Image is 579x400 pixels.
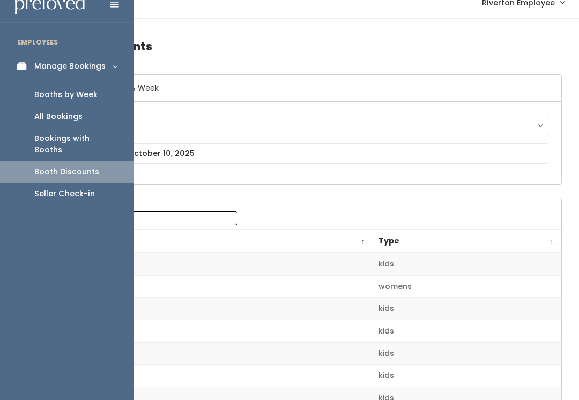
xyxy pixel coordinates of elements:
button: Riverton [68,115,548,135]
div: All Bookings [34,111,83,122]
div: Riverton [78,119,538,131]
td: 2 [55,275,373,298]
h4: Booth Discounts [55,32,562,61]
td: womens [373,275,561,298]
td: 3 [55,298,373,320]
label: Search: [62,211,237,225]
input: October 4 - October 10, 2025 [68,143,548,164]
div: Booth Discounts [34,166,99,177]
td: 5 [55,342,373,365]
td: 1 [55,253,373,275]
h6: Select Location & Week [55,75,561,102]
th: Type: activate to sort column ascending [373,230,561,253]
div: Manage Bookings [34,61,106,72]
td: kids [373,320,561,343]
td: 6 [55,365,373,387]
td: kids [373,253,561,275]
div: Booths by Week [34,89,98,100]
div: Seller Check-in [34,188,95,199]
td: 4 [55,320,373,343]
input: Search: [101,211,237,225]
td: kids [373,342,561,365]
td: kids [373,298,561,320]
th: Booth Number: activate to sort column descending [55,230,373,253]
div: Bookings with Booths [34,133,117,155]
td: kids [373,365,561,387]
